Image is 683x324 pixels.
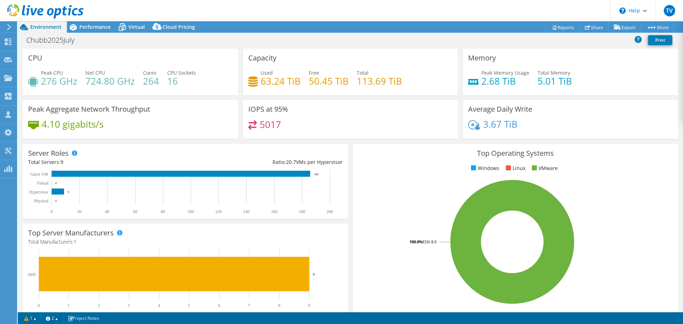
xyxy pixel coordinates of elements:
[105,209,109,214] text: 40
[23,36,85,44] h1: Chubb2025July
[28,149,69,157] h3: Server Roles
[271,209,277,214] text: 160
[158,303,160,308] text: 4
[358,149,673,157] h3: Top Operating Systems
[481,69,529,76] span: Peak Memory Usage
[98,303,100,308] text: 2
[128,303,130,308] text: 3
[68,190,69,194] text: 9
[41,314,63,323] a: 2
[167,69,196,76] span: CPU Sockets
[79,23,111,30] span: Performance
[504,164,525,172] li: Linux
[163,23,195,30] span: Cloud Pricing
[409,239,423,244] tspan: 100.0%
[664,5,675,16] span: TV
[299,209,305,214] text: 180
[29,190,48,195] text: Hypervisor
[188,303,190,308] text: 5
[28,105,150,113] h3: Peak Aggregate Network Throughput
[309,69,319,76] span: Free
[185,158,343,166] div: Ratio: VMs per Hypervisor
[30,23,62,30] span: Environment
[28,229,114,237] h3: Top Server Manufacturers
[314,172,319,176] text: 186
[313,272,315,276] text: 9
[34,198,48,203] text: Physical
[128,23,145,30] span: Virtual
[278,303,280,308] text: 8
[218,303,220,308] text: 6
[327,209,333,214] text: 200
[55,199,57,203] text: 0
[357,77,402,85] h4: 113.69 TiB
[28,54,42,62] h3: CPU
[85,77,135,85] h4: 724.80 GHz
[248,303,250,308] text: 7
[608,22,641,33] a: Export
[19,314,41,323] a: 1
[483,120,518,128] h4: 3.67 TiB
[261,77,301,85] h4: 63.24 TiB
[468,54,496,62] h3: Memory
[530,164,558,172] li: VMware
[55,181,57,185] text: 0
[260,121,281,128] h4: 5017
[68,303,70,308] text: 1
[41,77,77,85] h4: 276 GHz
[63,314,104,323] a: Project Notes
[248,105,288,113] h3: IOPS at 95%
[60,159,63,165] span: 9
[42,120,104,128] h4: 4.10 gigabits/s
[309,77,349,85] h4: 50.45 TiB
[161,209,165,214] text: 80
[248,54,276,62] h3: Capacity
[30,172,48,177] text: Guest VM
[481,77,529,85] h4: 2.68 TiB
[648,35,672,45] a: Print
[38,303,40,308] text: 0
[143,69,157,76] span: Cores
[133,209,137,214] text: 60
[308,303,310,308] text: 9
[85,69,105,76] span: Net CPU
[261,69,273,76] span: Used
[143,77,159,85] h4: 264
[546,22,580,33] a: Reports
[423,239,436,244] tspan: ESXi 8.0
[28,238,343,246] h4: Total Manufacturers:
[74,238,76,245] span: 1
[28,272,36,277] text: Dell
[538,69,570,76] span: Total Memory
[37,181,49,186] text: Virtual
[641,22,674,33] a: More
[468,105,532,113] h3: Average Daily Write
[167,77,196,85] h4: 16
[243,209,249,214] text: 140
[41,69,63,76] span: Peak CPU
[286,159,296,165] span: 20.7
[579,22,609,33] a: Share
[77,209,81,214] text: 20
[619,7,626,14] svg: \n
[357,69,369,76] span: Total
[187,209,194,214] text: 100
[28,158,185,166] div: Total Servers:
[215,209,222,214] text: 120
[51,209,53,214] text: 0
[469,164,499,172] li: Windows
[538,77,572,85] h4: 5.01 TiB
